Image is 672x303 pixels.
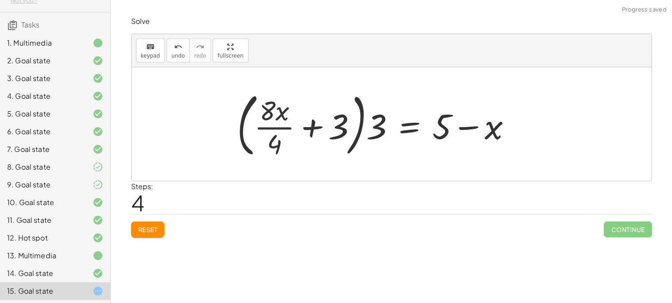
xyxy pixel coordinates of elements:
[131,182,153,191] label: Steps:
[93,250,103,261] i: Task finished.
[93,73,103,84] i: Task finished and correct.
[7,233,78,243] div: 12. Hot spot
[136,39,165,62] button: keyboardkeypad
[93,109,103,119] i: Task finished and correct.
[622,5,667,14] span: Progress saved
[93,215,103,225] i: Task finished and correct.
[174,42,183,52] i: undo
[7,286,78,296] div: 15. Goal state
[189,39,211,62] button: redoredo
[7,162,78,172] div: 8. Goal state
[138,225,158,233] span: Reset
[93,91,103,101] i: Task finished and correct.
[7,215,78,225] div: 11. Goal state
[7,109,78,119] div: 5. Goal state
[131,189,144,216] span: 4
[7,91,78,101] div: 4. Goal state
[93,197,103,208] i: Task finished and correct.
[141,53,160,59] span: keypad
[93,268,103,279] i: Task finished and correct.
[93,162,103,172] i: Task finished and part of it marked as correct.
[21,20,39,29] span: Tasks
[213,39,248,62] button: fullscreen
[7,126,78,137] div: 6. Goal state
[93,233,103,243] i: Task finished and correct.
[93,38,103,48] i: Task finished.
[93,126,103,137] i: Task finished and correct.
[167,39,190,62] button: undoundo
[131,221,165,237] button: Reset
[7,179,78,190] div: 9. Goal state
[7,38,78,48] div: 1. Multimedia
[131,16,652,27] p: Solve
[196,42,204,52] i: redo
[7,250,78,261] div: 13. Multimedia
[218,53,243,59] span: fullscreen
[93,55,103,66] i: Task finished and correct.
[194,53,206,59] span: redo
[93,179,103,190] i: Task finished and part of it marked as correct.
[171,53,185,59] span: undo
[7,73,78,84] div: 3. Goal state
[93,144,103,155] i: Task finished and correct.
[146,42,155,52] i: keyboard
[7,55,78,66] div: 2. Goal state
[93,286,103,296] i: Task started.
[7,197,78,208] div: 10. Goal state
[7,268,78,279] div: 14. Goal state
[7,144,78,155] div: 7. Goal state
